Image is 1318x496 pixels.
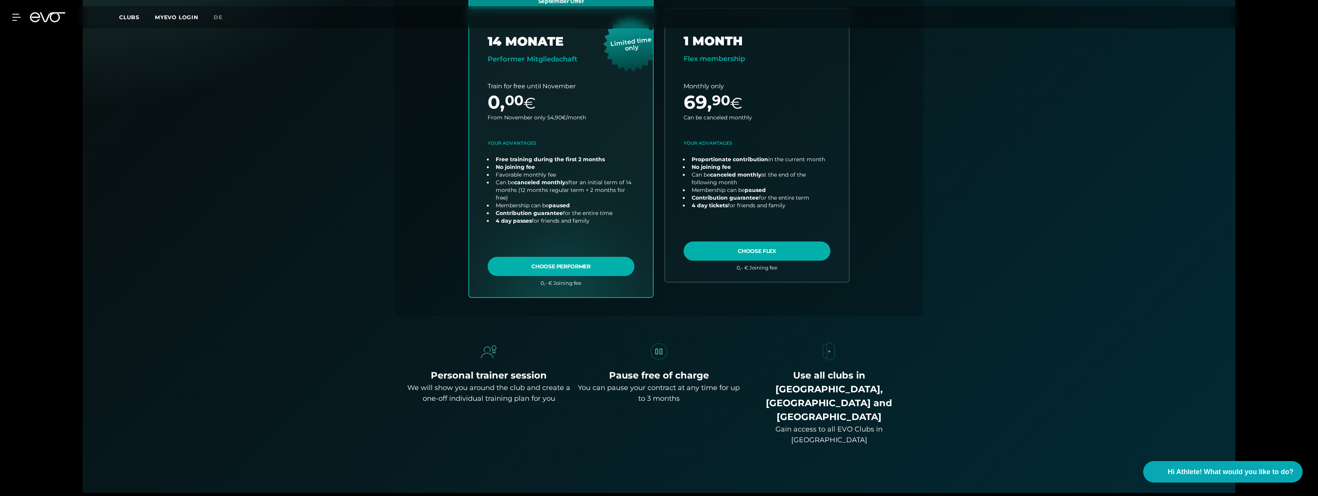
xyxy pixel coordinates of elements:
[747,369,911,424] div: Use all clubs in [GEOGRAPHIC_DATA], [GEOGRAPHIC_DATA] and [GEOGRAPHIC_DATA]
[577,369,741,382] div: Pause free of charge
[648,341,670,362] img: evofitness
[155,14,198,21] a: MYEVO LOGIN
[1143,461,1303,483] button: Hi Athlete! What would you like to do?
[665,9,849,282] a: choose plan
[747,424,911,445] div: Gain access to all EVO Clubs in [GEOGRAPHIC_DATA]
[478,341,500,362] img: evofitness
[214,13,232,22] a: de
[577,382,741,404] div: You can pause your contract at any time for up to 3 months
[119,14,139,21] span: Clubs
[1168,467,1293,477] span: Hi Athlete! What would you like to do?
[407,369,571,382] div: Personal trainer session
[119,13,155,21] a: Clubs
[407,382,571,404] div: We will show you around the club and create a one-off individual training plan for you
[818,341,840,362] img: evofitness
[214,14,222,21] span: de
